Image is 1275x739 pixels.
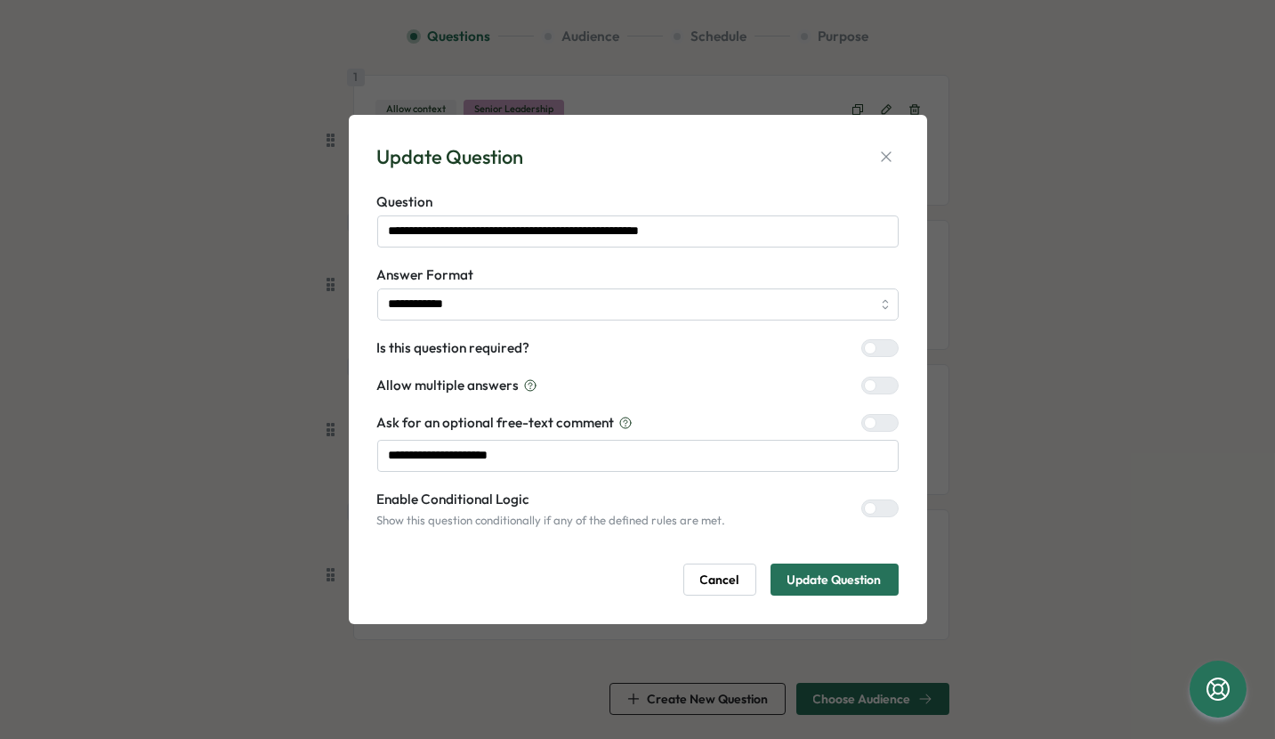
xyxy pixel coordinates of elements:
label: Answer Format [377,265,899,285]
span: Cancel [700,564,739,595]
label: Enable Conditional Logic [377,490,726,509]
span: Allow multiple answers [377,376,520,395]
span: Ask for an optional free-text comment [377,413,615,433]
button: Cancel [683,564,756,596]
label: Is this question required? [377,338,530,358]
div: Update Question [377,143,524,171]
label: Question [377,192,899,212]
p: Show this question conditionally if any of the defined rules are met. [377,513,726,529]
button: Update Question [771,564,899,596]
span: Update Question [787,564,882,595]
